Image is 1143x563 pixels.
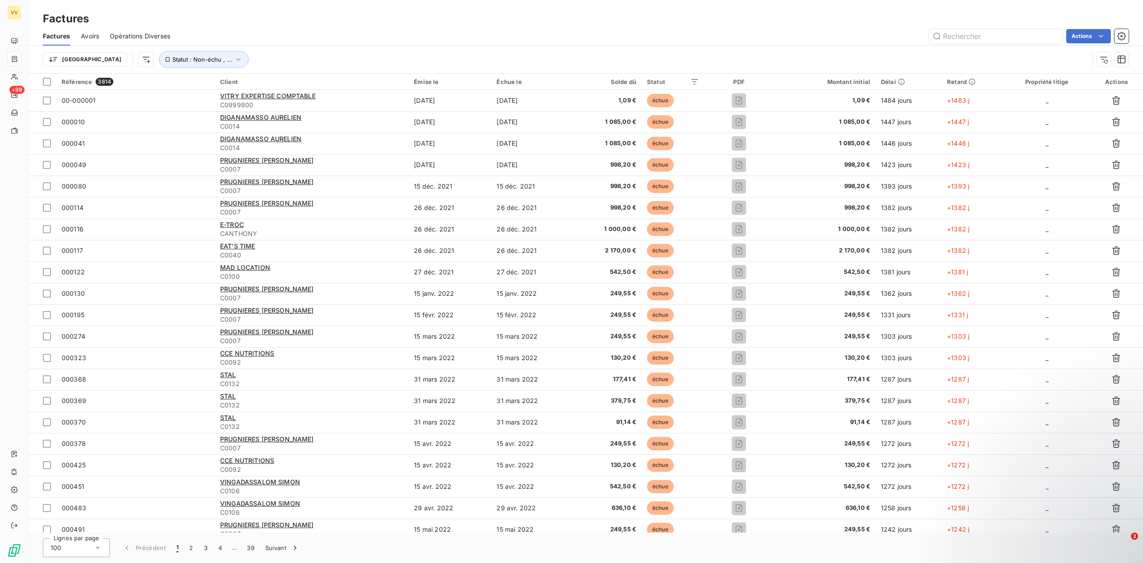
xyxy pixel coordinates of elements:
[580,203,636,212] span: 998,20 €
[62,139,85,147] span: 000041
[779,96,870,105] span: 1,09 €
[409,433,491,454] td: 15 avr. 2022
[947,97,969,104] span: +1483 j
[947,354,969,361] span: +1303 j
[1046,290,1048,297] span: _
[62,311,84,319] span: 000195
[647,115,674,129] span: échue
[1046,247,1048,254] span: _
[176,543,179,552] span: 1
[1046,397,1048,404] span: _
[947,483,969,490] span: +1272 j
[491,433,574,454] td: 15 avr. 2022
[876,111,942,133] td: 1447 jours
[647,373,674,386] span: échue
[409,111,491,133] td: [DATE]
[491,154,574,176] td: [DATE]
[409,454,491,476] td: 15 avr. 2022
[43,32,70,41] span: Factures
[947,290,969,297] span: +1362 j
[220,401,403,410] span: C0132
[62,461,86,469] span: 000425
[779,139,870,148] span: 1 085,00 €
[491,412,574,433] td: 31 mars 2022
[876,369,942,390] td: 1287 jours
[409,261,491,283] td: 27 déc. 2021
[220,178,314,185] span: PRUGNIERES [PERSON_NAME]
[947,375,969,383] span: +1287 j
[1046,225,1048,233] span: _
[220,487,403,496] span: C0106
[876,197,942,218] td: 1382 jours
[779,525,870,534] span: 249,55 €
[779,182,870,191] span: 998,20 €
[580,78,636,85] div: Solde dû
[876,433,942,454] td: 1272 jours
[220,294,403,303] span: C0007
[876,283,942,304] td: 1362 jours
[1046,182,1048,190] span: _
[1046,139,1048,147] span: _
[7,5,21,20] div: VV
[1046,311,1048,319] span: _
[947,461,969,469] span: +1272 j
[62,268,85,276] span: 000122
[947,204,969,211] span: +1382 j
[876,261,942,283] td: 1381 jours
[779,332,870,341] span: 249,55 €
[779,203,870,212] span: 998,20 €
[496,78,568,85] div: Échue le
[409,519,491,540] td: 15 mai 2022
[62,504,86,512] span: 000483
[647,201,674,214] span: échue
[929,29,1063,43] input: Rechercher
[580,225,636,234] span: 1 000,00 €
[580,418,636,427] span: 91,14 €
[876,390,942,412] td: 1287 jours
[779,118,870,126] span: 1 085,00 €
[876,218,942,240] td: 1382 jours
[779,353,870,362] span: 130,20 €
[62,204,83,211] span: 000114
[647,480,674,493] span: échue
[62,354,86,361] span: 000323
[260,538,305,557] button: Suivant
[220,221,244,228] span: E-TROC
[220,478,300,486] span: VINGADASSALOM SIMON
[947,418,969,426] span: +1287 j
[491,326,574,347] td: 15 mars 2022
[947,78,998,85] div: Retard
[172,56,232,63] span: Statut : Non-échu , ...
[220,414,236,421] span: STAL
[220,500,300,507] span: VINGADASSALOM SIMON
[580,289,636,298] span: 249,55 €
[647,308,674,322] span: échue
[62,375,86,383] span: 000368
[220,529,403,538] span: C0007
[647,180,674,193] span: échue
[409,154,491,176] td: [DATE]
[62,161,86,168] span: 000049
[580,160,636,169] span: 998,20 €
[876,176,942,197] td: 1393 jours
[491,111,574,133] td: [DATE]
[409,197,491,218] td: 26 déc. 2021
[220,143,403,152] span: C0014
[220,336,403,345] span: C0007
[947,525,969,533] span: +1242 j
[779,375,870,384] span: 177,41 €
[647,223,674,236] span: échue
[964,476,1143,539] iframe: Intercom notifications message
[491,369,574,390] td: 31 mars 2022
[1046,440,1048,447] span: _
[220,101,403,109] span: C0999800
[409,390,491,412] td: 31 mars 2022
[491,218,574,240] td: 26 déc. 2021
[947,504,969,512] span: +1258 j
[491,240,574,261] td: 26 déc. 2021
[414,78,486,85] div: Émise le
[1095,78,1138,85] div: Actions
[580,525,636,534] span: 249,55 €
[580,353,636,362] span: 130,20 €
[242,538,260,557] button: 39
